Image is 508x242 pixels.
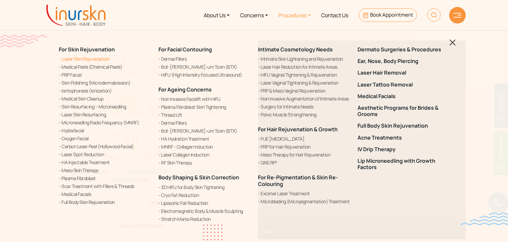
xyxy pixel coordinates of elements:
a: Skin Resurfacing – Microneedling [59,103,150,110]
a: Plasma Fibroblast [59,175,150,182]
a: HA Hydration Treatment [158,135,250,142]
a: Full Body Skin Rejuvenation [358,123,449,129]
a: For Hair Rejuvenation & Growth [258,126,338,133]
a: Medical Skin Cleanup [59,95,150,102]
a: HIFU (High Intensity Focused Ultrasound) [158,71,250,78]
a: Aesthetic Programs for Brides & Grooms [358,105,449,117]
a: Laser Skin Resurfacing [59,111,150,118]
a: Body Shaping & Skin Correction [158,174,239,181]
a: Medical Peels (Chemical Peels) [59,63,150,70]
a: Medical Facials [358,93,449,99]
a: Hydrafacial [59,127,150,134]
a: HIFU Vaginal Tightening & Rejuvenation [258,71,350,78]
a: IV Drip Therapy [358,146,449,152]
a: Intimate Skin Lightening and Rejuvenation [258,55,350,62]
a: Laser Hair Reduction for Intimate Areas [258,63,350,70]
a: Plasma Fibroblast Skin Tightening [158,103,250,110]
a: RF Skin Therapy [158,159,250,166]
a: QR678® [258,159,350,166]
a: Laser Vaginal Tightening & Rejuvenation [258,79,350,86]
a: Excimer Laser Treatment [258,190,350,197]
img: HeaderSearch [427,8,441,22]
a: Meso Skin Therapy [59,167,150,174]
a: Procedures [273,3,316,28]
a: MNRF - Collagen Induction [158,143,250,150]
a: For Re-Pigmentation & Skin Re-Colouring [258,174,338,187]
a: Electromagnetic Body & Muscle Sculpting [158,208,250,214]
a: Liposonic Fat Reduction [158,200,250,207]
a: Full Body Skin Rejuvenation [59,199,150,206]
a: Pelvic Muscle Strengthening [258,111,350,118]
img: bluewave [460,212,508,225]
a: PRP & Meso Vaginal Rejuvenation [258,87,350,94]
a: Non Invasive Facelift with HIFU [158,95,250,102]
a: Lip Microneedling with Growth Factors [358,158,449,170]
a: Bot-[PERSON_NAME]-um Toxin (BTX) [158,127,250,134]
a: Dermal Fillers [158,55,250,62]
a: FUE [MEDICAL_DATA] [258,135,350,142]
a: Cryo Fat Reduction [158,192,250,199]
a: Laser Spot Reduction [59,151,150,158]
a: 3D HIFU for Body Skin Tightening [158,184,250,191]
a: Microneedling Radio Frequency (MNRF) [59,119,150,126]
img: inurskn-logo [46,5,106,26]
a: Ear, Nose, Body Piercing [358,58,449,64]
a: Scar Treatment with Fillers & Threads [59,183,150,190]
a: Non Invasive Augmentation of Intimate Areas [258,95,350,102]
a: Acne Treatments [358,135,449,141]
a: HA Injectable Treatment [59,159,150,166]
a: Dermal Fillers [158,119,250,126]
a: Microblading (Micropigmentation) Treatment [258,198,350,205]
a: PRP Facial [59,71,150,78]
a: PRP for Hair Rejuvenation [258,143,350,150]
a: Intimate Cosmetology Needs [258,46,333,53]
a: For Facial Contouring [158,46,212,53]
a: Contact Us [316,3,354,28]
a: Book Appointment [359,8,417,22]
a: Laser Tattoo Removal [358,82,449,88]
a: Thread Lift [158,111,250,118]
a: Iontophoresis (Ionization) [59,87,150,94]
a: Concerns [235,3,273,28]
a: Oxygen Facial [59,135,150,142]
span: Book Appointment [370,11,413,18]
a: Laser Collagen Induction [158,151,250,158]
a: Carbon Laser Peel (Hollywood Facial) [59,143,150,150]
a: Medical Facials [59,191,150,198]
img: hamLine.svg [453,13,461,18]
a: Laser Hair Removal [358,70,449,76]
a: Skin Polishing (Microdermabrasion) [59,79,150,86]
a: Meso Therapy for Hair Rejuvenation [258,151,350,158]
img: blackclosed [449,39,456,46]
a: Dermato Surgeries & Procedures [358,46,449,53]
a: For Skin Rejuvenation [59,46,115,53]
a: Stretch Marks Reduction [158,215,250,222]
a: About Us [198,3,235,28]
a: Bot-[PERSON_NAME]-um Toxin (BTX) [158,63,250,70]
a: Laser Skin Rejuvenation [59,55,150,62]
a: For Ageing Concerns [158,86,212,93]
a: Surgery for Intimate Needs [258,103,350,110]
